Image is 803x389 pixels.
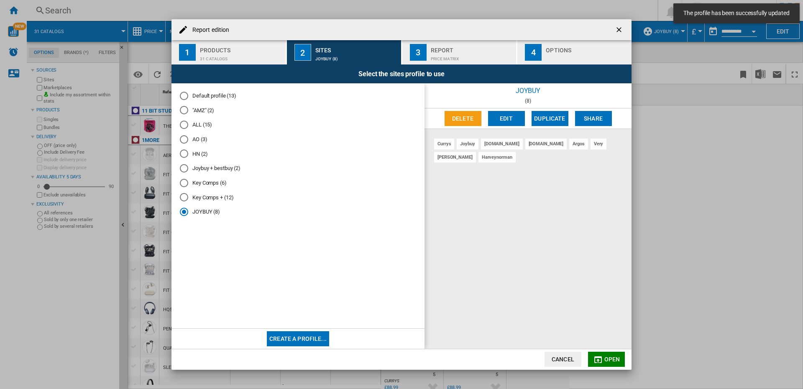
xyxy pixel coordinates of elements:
div: 1 [179,44,196,61]
div: Price Matrix [431,52,513,61]
div: Options [546,44,628,52]
md-dialog: Report edition ... [171,19,632,369]
button: getI18NText('BUTTONS.CLOSE_DIALOG') [611,21,628,38]
button: Cancel [545,352,581,367]
md-radio-button: JOYBUY (2) [180,208,416,216]
md-radio-button: Default profile (13) [180,92,416,100]
button: 2 Sites JOYBUY (8) [287,40,402,64]
div: argos [569,139,588,149]
button: Delete [445,111,481,126]
div: 3 [410,44,427,61]
md-radio-button: "AMZ" (2) [180,106,416,114]
md-radio-button: Key Comps + (12) [180,193,416,201]
div: [DOMAIN_NAME] [525,139,567,149]
div: harveynorman [478,152,516,162]
h4: Report edition [188,26,229,34]
button: 3 Report Price Matrix [402,40,517,64]
div: Select the sites profile to use [171,64,632,83]
md-radio-button: HN (2) [180,150,416,158]
md-radio-button: ALL (15) [180,121,416,129]
div: JOYBUY (8) [315,52,398,61]
button: Edit [488,111,525,126]
div: (8) [425,98,632,104]
span: The profile has been successfully updated [681,9,792,18]
button: 1 Products 31 catalogs [171,40,286,64]
div: [DOMAIN_NAME] [481,139,523,149]
md-radio-button: Key Comps (6) [180,179,416,187]
div: Sites [315,44,398,52]
div: JOYBUY [425,83,632,98]
button: Duplicate [532,111,568,126]
div: very [591,139,607,149]
button: 4 Options [517,40,632,64]
div: Report [431,44,513,52]
md-radio-button: AO (3) [180,135,416,143]
button: Open [588,352,625,367]
div: 2 [294,44,311,61]
button: Create a profile... [267,331,329,346]
button: Share [575,111,612,126]
div: [PERSON_NAME] [434,152,476,162]
md-radio-button: Joybuy + bestbuy (2) [180,165,416,173]
div: 4 [525,44,542,61]
div: 31 catalogs [200,52,282,61]
div: Products [200,44,282,52]
span: Open [604,356,620,363]
div: joybuy [457,139,478,149]
ng-md-icon: getI18NText('BUTTONS.CLOSE_DIALOG') [615,26,625,36]
div: currys [434,139,454,149]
